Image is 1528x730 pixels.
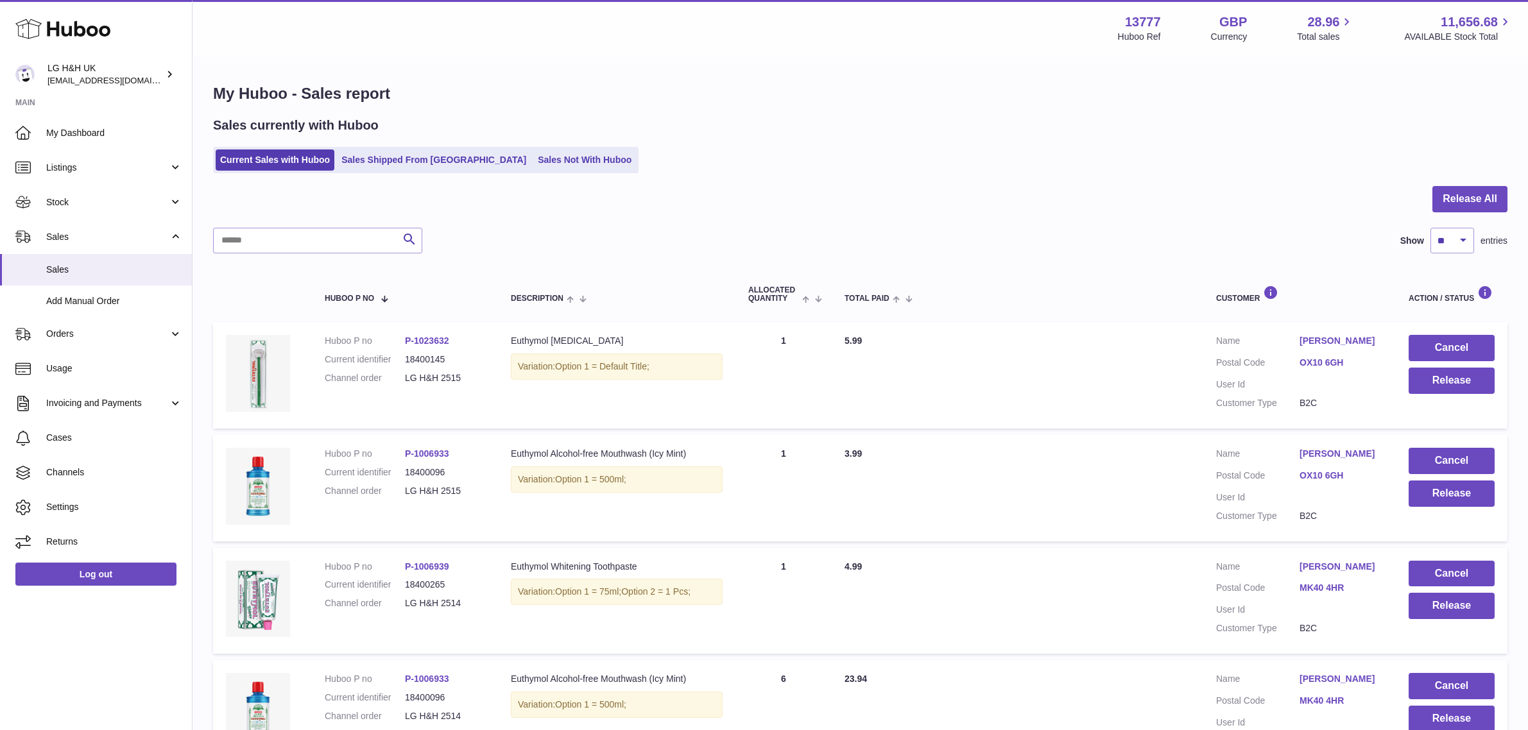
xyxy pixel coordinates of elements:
span: 4.99 [845,561,862,572]
span: Option 1 = Default Title; [555,361,649,371]
dd: B2C [1300,397,1383,409]
dt: Current identifier [325,579,405,591]
dt: User Id [1216,491,1300,504]
dt: Postal Code [1216,695,1300,710]
td: 1 [735,322,832,429]
a: P-1006933 [405,448,449,459]
button: Cancel [1409,673,1495,699]
strong: GBP [1219,13,1247,31]
span: Option 1 = 500ml; [555,699,626,709]
span: 11,656.68 [1441,13,1498,31]
dd: 18400096 [405,466,485,479]
a: Sales Shipped From [GEOGRAPHIC_DATA] [337,149,531,171]
a: P-1023632 [405,335,449,346]
span: Channels [46,466,182,479]
td: 1 [735,548,832,654]
a: Sales Not With Huboo [533,149,636,171]
strong: 13777 [1125,13,1161,31]
span: Option 2 = 1 Pcs; [621,586,691,597]
div: LG H&H UK [47,62,163,87]
div: Variation: [511,692,723,718]
a: [PERSON_NAME] [1300,673,1383,685]
div: Variation: [511,579,723,605]
span: AVAILABLE Stock Total [1404,31,1513,43]
a: [PERSON_NAME] [1300,335,1383,347]
dt: Name [1216,673,1300,688]
div: Variation: [511,353,723,380]
img: whitening-toothpaste.webp [226,561,290,638]
div: Variation: [511,466,723,493]
dt: User Id [1216,717,1300,729]
dt: Postal Code [1216,582,1300,597]
span: ALLOCATED Quantity [748,286,799,303]
span: Sales [46,264,182,276]
button: Release All [1432,186,1507,212]
div: Euthymol Alcohol-free Mouthwash (Icy Mint) [511,448,723,460]
button: Cancel [1409,561,1495,587]
span: Cases [46,432,182,444]
span: Orders [46,328,169,340]
dt: Name [1216,448,1300,463]
span: Settings [46,501,182,513]
a: [PERSON_NAME] [1300,561,1383,573]
img: veechen@lghnh.co.uk [15,65,35,84]
button: Cancel [1409,335,1495,361]
dt: User Id [1216,378,1300,391]
a: P-1006939 [405,561,449,572]
span: Option 1 = 500ml; [555,474,626,484]
span: Huboo P no [325,294,374,303]
img: Euthymol_Alcohol-free_Mouthwash_Icy_Mint_-Image-2.webp [226,448,290,525]
button: Release [1409,593,1495,619]
dt: Customer Type [1216,510,1300,522]
a: [PERSON_NAME] [1300,448,1383,460]
div: Euthymol [MEDICAL_DATA] [511,335,723,347]
h2: Sales currently with Huboo [213,117,379,134]
a: OX10 6GH [1300,357,1383,369]
span: entries [1481,235,1507,247]
span: Total paid [845,294,889,303]
span: 23.94 [845,674,867,684]
dt: Name [1216,335,1300,350]
span: Total sales [1297,31,1354,43]
span: Description [511,294,563,303]
dt: Huboo P no [325,335,405,347]
button: Release [1409,368,1495,394]
div: Euthymol Alcohol-free Mouthwash (Icy Mint) [511,673,723,685]
span: [EMAIL_ADDRESS][DOMAIN_NAME] [47,75,189,85]
dt: Current identifier [325,353,405,366]
a: Current Sales with Huboo [216,149,334,171]
button: Release [1409,480,1495,507]
a: 28.96 Total sales [1297,13,1354,43]
dd: LG H&H 2515 [405,485,485,497]
span: Usage [46,362,182,375]
dt: Channel order [325,372,405,384]
div: Action / Status [1409,285,1495,303]
a: P-1006933 [405,674,449,684]
dd: LG H&H 2514 [405,597,485,609]
dt: Channel order [325,710,405,722]
dt: User Id [1216,604,1300,616]
dt: Customer Type [1216,397,1300,409]
a: 11,656.68 AVAILABLE Stock Total [1404,13,1513,43]
dt: Customer Type [1216,622,1300,634]
span: 28.96 [1307,13,1339,31]
span: Add Manual Order [46,295,182,307]
a: OX10 6GH [1300,470,1383,482]
dt: Name [1216,561,1300,576]
dd: LG H&H 2515 [405,372,485,384]
span: Returns [46,536,182,548]
a: MK40 4HR [1300,695,1383,707]
div: Euthymol Whitening Toothpaste [511,561,723,573]
a: MK40 4HR [1300,582,1383,594]
button: Cancel [1409,448,1495,474]
dt: Postal Code [1216,470,1300,485]
div: Customer [1216,285,1383,303]
dd: B2C [1300,510,1383,522]
span: Listings [46,162,169,174]
dd: 18400096 [405,692,485,704]
dd: LG H&H 2514 [405,710,485,722]
span: Stock [46,196,169,208]
dt: Channel order [325,597,405,609]
a: Log out [15,563,176,586]
span: Sales [46,231,169,243]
